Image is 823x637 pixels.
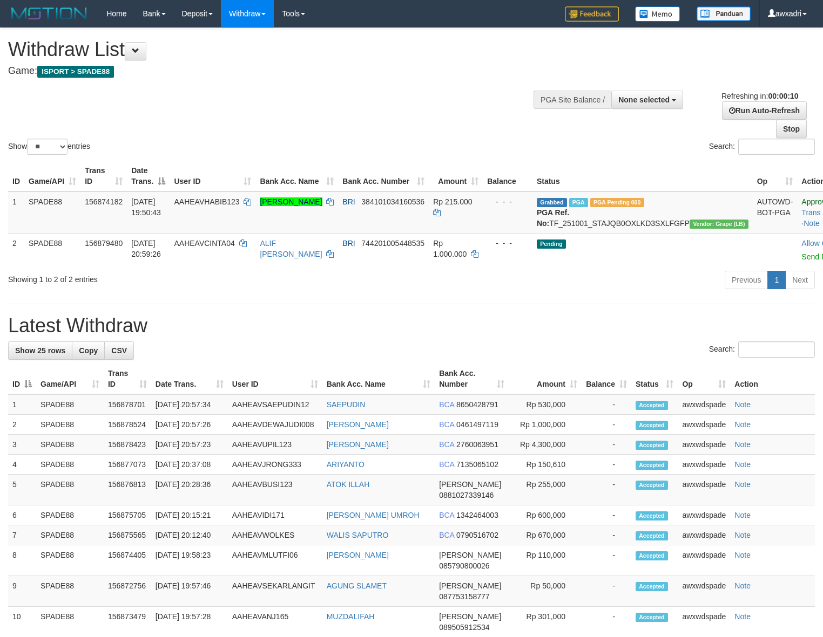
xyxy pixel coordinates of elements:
[734,460,751,469] a: Note
[734,531,751,539] a: Note
[104,341,134,360] a: CSV
[72,341,105,360] a: Copy
[260,239,322,258] a: ALIF [PERSON_NAME]
[24,233,80,266] td: SPADE88
[569,198,588,207] span: Marked by awxwdspade
[131,239,161,258] span: [DATE] 20:59:26
[8,505,36,525] td: 6
[439,480,501,489] span: [PERSON_NAME]
[439,511,454,519] span: BCA
[322,364,435,394] th: Bank Acc. Name: activate to sort column ascending
[104,415,151,435] td: 156878524
[456,400,498,409] span: Copy 8650428791 to clipboard
[709,341,815,358] label: Search:
[151,394,228,415] td: [DATE] 20:57:34
[439,420,454,429] span: BCA
[697,6,751,21] img: panduan.png
[635,6,680,22] img: Button%20Memo.svg
[678,545,730,576] td: awxwdspade
[260,197,322,206] a: [PERSON_NAME]
[327,511,420,519] a: [PERSON_NAME] UMROH
[439,531,454,539] span: BCA
[255,161,338,191] th: Bank Acc. Name: activate to sort column ascending
[509,394,582,415] td: Rp 530,000
[678,364,730,394] th: Op: activate to sort column ascending
[327,480,370,489] a: ATOK ILLAH
[36,455,104,475] td: SPADE88
[36,364,104,394] th: Game/API: activate to sort column ascending
[582,576,631,607] td: -
[151,455,228,475] td: [DATE] 20:37:08
[174,239,234,248] span: AAHEAVCINTA04
[734,581,751,590] a: Note
[636,613,668,622] span: Accepted
[435,364,508,394] th: Bank Acc. Number: activate to sort column ascending
[509,576,582,607] td: Rp 50,000
[636,421,668,430] span: Accepted
[734,612,751,621] a: Note
[483,161,532,191] th: Balance
[327,612,375,621] a: MUZDALIFAH
[8,525,36,545] td: 7
[127,161,170,191] th: Date Trans.: activate to sort column descending
[768,92,798,100] strong: 00:00:10
[79,346,98,355] span: Copy
[151,576,228,607] td: [DATE] 19:57:46
[327,440,389,449] a: [PERSON_NAME]
[36,545,104,576] td: SPADE88
[228,576,322,607] td: AAHEAVSEKARLANGIT
[85,197,123,206] span: 156874182
[151,475,228,505] td: [DATE] 20:28:36
[456,460,498,469] span: Copy 7135065102 to clipboard
[342,239,355,248] span: BRI
[582,475,631,505] td: -
[104,525,151,545] td: 156875565
[170,161,255,191] th: User ID: activate to sort column ascending
[104,576,151,607] td: 156872756
[24,191,80,234] td: SPADE88
[537,239,566,249] span: Pending
[439,561,489,570] span: Copy 085790800026 to clipboard
[636,401,668,410] span: Accepted
[8,315,815,337] h1: Latest Withdraw
[27,139,68,155] select: Showentries
[509,475,582,505] td: Rp 255,000
[228,475,322,505] td: AAHEAVBUSI123
[678,576,730,607] td: awxwdspade
[439,612,501,621] span: [PERSON_NAME]
[785,271,815,289] a: Next
[636,531,668,540] span: Accepted
[582,525,631,545] td: -
[8,341,72,360] a: Show 25 rows
[228,525,322,545] td: AAHEAVWOLKES
[36,576,104,607] td: SPADE88
[678,394,730,415] td: awxwdspade
[439,440,454,449] span: BCA
[590,198,644,207] span: PGA Pending
[8,455,36,475] td: 4
[439,623,489,632] span: Copy 089505912534 to clipboard
[534,91,611,109] div: PGA Site Balance /
[327,531,389,539] a: WALIS SAPUTRO
[456,511,498,519] span: Copy 1342464003 to clipboard
[618,95,670,104] span: None selected
[678,415,730,435] td: awxwdspade
[439,460,454,469] span: BCA
[85,239,123,248] span: 156879480
[734,400,751,409] a: Note
[36,435,104,455] td: SPADE88
[151,505,228,525] td: [DATE] 20:15:21
[509,415,582,435] td: Rp 1,000,000
[361,239,424,248] span: Copy 744201005448535 to clipboard
[8,39,538,60] h1: Withdraw List
[327,551,389,559] a: [PERSON_NAME]
[678,475,730,505] td: awxwdspade
[537,198,567,207] span: Grabbed
[439,551,501,559] span: [PERSON_NAME]
[80,161,127,191] th: Trans ID: activate to sort column ascending
[8,545,36,576] td: 8
[228,505,322,525] td: AAHEAVIDI171
[582,435,631,455] td: -
[636,481,668,490] span: Accepted
[8,233,24,266] td: 2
